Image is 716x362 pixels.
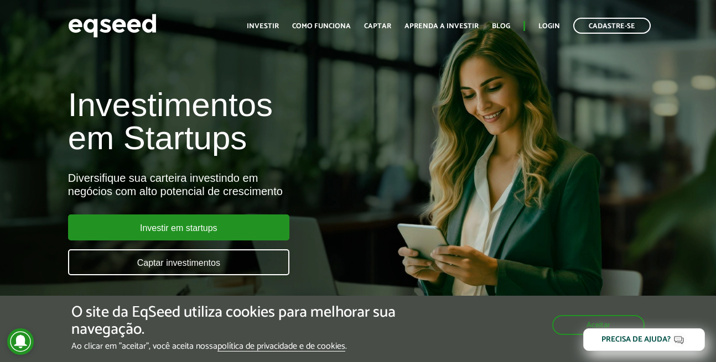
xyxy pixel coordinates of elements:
[247,23,279,30] a: Investir
[292,23,351,30] a: Como funciona
[217,342,345,351] a: política de privacidade e de cookies
[552,315,645,335] button: Aceitar
[68,214,289,240] a: Investir em startups
[573,18,651,34] a: Cadastre-se
[364,23,391,30] a: Captar
[68,11,157,40] img: EqSeed
[492,23,510,30] a: Blog
[68,249,289,275] a: Captar investimentos
[71,341,415,351] p: Ao clicar em "aceitar", você aceita nossa .
[538,23,560,30] a: Login
[68,88,409,155] h1: Investimentos em Startups
[71,304,415,338] h5: O site da EqSeed utiliza cookies para melhorar sua navegação.
[404,23,479,30] a: Aprenda a investir
[68,171,409,198] div: Diversifique sua carteira investindo em negócios com alto potencial de crescimento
